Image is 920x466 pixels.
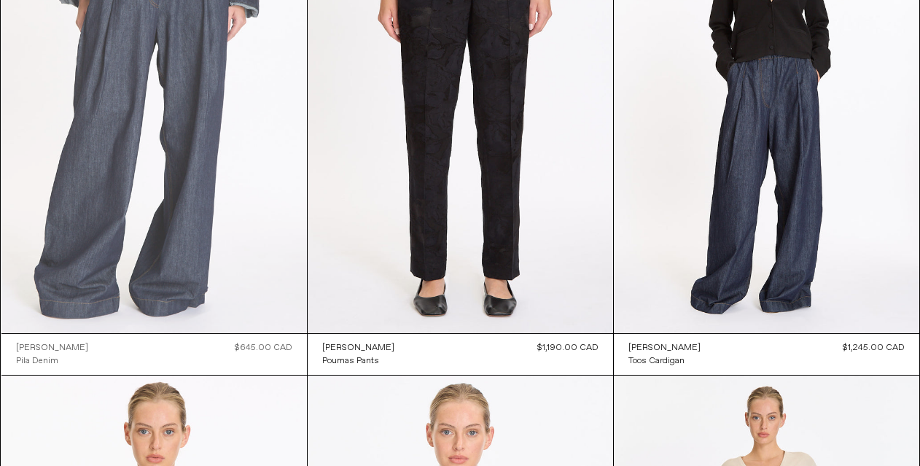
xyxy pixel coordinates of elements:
div: $1,190.00 CAD [537,341,599,354]
a: [PERSON_NAME] [16,341,88,354]
div: [PERSON_NAME] [322,342,394,354]
div: [PERSON_NAME] [628,342,701,354]
div: $645.00 CAD [235,341,292,354]
div: Pila Denim [16,355,58,368]
a: Toos Cardigan [628,354,701,368]
a: [PERSON_NAME] [322,341,394,354]
a: [PERSON_NAME] [628,341,701,354]
div: Poumas Pants [322,355,379,368]
div: [PERSON_NAME] [16,342,88,354]
a: Pila Denim [16,354,88,368]
div: $1,245.00 CAD [843,341,905,354]
a: Poumas Pants [322,354,394,368]
div: Toos Cardigan [628,355,685,368]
